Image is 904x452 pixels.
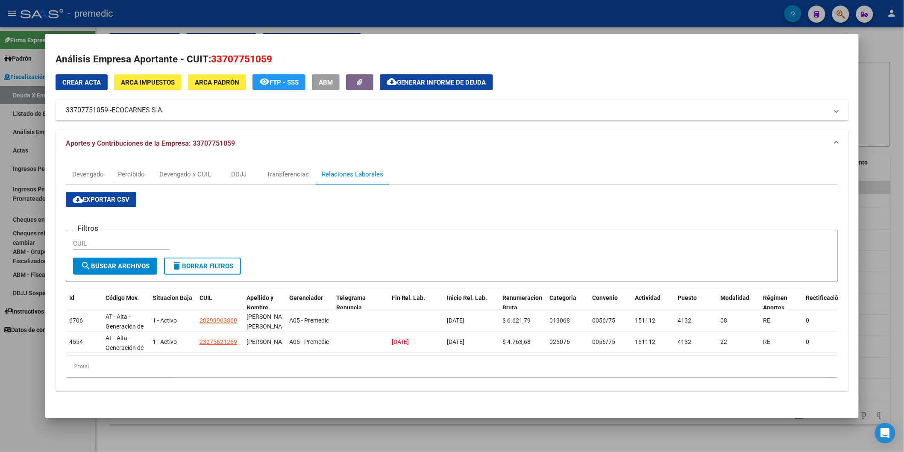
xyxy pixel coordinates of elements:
datatable-header-cell: Régimen Aportes [760,289,803,326]
span: RE [763,338,771,345]
datatable-header-cell: CUIL [196,289,243,326]
span: 22 [721,338,728,345]
button: FTP - SSS [252,74,305,90]
span: Puesto [678,294,697,301]
button: ABM [312,74,340,90]
datatable-header-cell: Actividad [632,289,675,326]
span: Categoria [550,294,577,301]
datatable-header-cell: Categoria [546,289,589,326]
span: 1 - Activo [153,338,177,345]
span: 23275621269 [200,338,237,345]
span: 4132 [678,317,692,324]
span: $ 6.621,79 [503,317,531,324]
span: $ 4.763,68 [503,338,531,345]
button: Exportar CSV [66,192,136,207]
span: ABM [319,79,333,86]
span: RE [763,317,771,324]
span: 151112 [635,317,656,324]
span: Convenio [593,294,618,301]
span: AT - Alta - Generación de clave [106,335,144,361]
span: A05 - Premedic [289,338,329,345]
datatable-header-cell: Fin Rel. Lab. [388,289,444,326]
datatable-header-cell: Modalidad [717,289,760,326]
mat-icon: cloud_download [387,76,397,87]
datatable-header-cell: Puesto [675,289,717,326]
span: Modalidad [721,294,750,301]
span: 025076 [550,338,570,345]
span: Renumeracion Bruta [503,294,543,311]
mat-panel-title: 33707751059 - [66,105,828,115]
datatable-header-cell: Renumeracion Bruta [499,289,546,326]
span: 0 [806,317,810,324]
span: 33707751059 [211,53,272,65]
span: Generar informe de deuda [397,79,486,86]
div: Devengado x CUIL [159,170,211,179]
span: SUAREZ JORGE DAMIAN [247,313,292,330]
mat-icon: delete [172,261,182,271]
span: Régimen Aportes [763,294,788,311]
span: 1 - Activo [153,317,177,324]
button: Generar informe de deuda [380,74,493,90]
span: 0056/75 [593,317,616,324]
mat-icon: search [81,261,91,271]
datatable-header-cell: Telegrama Renuncia [333,289,388,326]
span: FTP - SSS [270,79,299,86]
span: Buscar Archivos [81,262,150,270]
mat-icon: cloud_download [73,194,83,205]
div: DDJJ [231,170,247,179]
span: [DATE] [447,338,465,345]
mat-expansion-panel-header: Aportes y Contribuciones de la Empresa: 33707751059 [56,130,848,157]
span: 4132 [678,338,692,345]
span: 0 [806,338,810,345]
span: Situacion Baja [153,294,192,301]
h2: Análisis Empresa Aportante - CUIT: [56,52,848,67]
span: Borrar Filtros [172,262,233,270]
span: Código Mov. [106,294,139,301]
span: Actividad [635,294,661,301]
span: ARCA Padrón [195,79,239,86]
span: 4554 [69,338,83,345]
span: Inicio Rel. Lab. [447,294,487,301]
datatable-header-cell: Código Mov. [102,289,149,326]
datatable-header-cell: Gerenciador [286,289,333,326]
span: A05 - Premedic [289,317,329,324]
span: 0056/75 [593,338,616,345]
span: JIMENEZ DIEGO SEBASTIAN [247,338,292,345]
button: Borrar Filtros [164,258,241,275]
mat-icon: remove_red_eye [259,76,270,87]
datatable-header-cell: Inicio Rel. Lab. [444,289,499,326]
datatable-header-cell: Apellido y Nombre [243,289,286,326]
span: Rectificación [806,294,842,301]
span: Apellido y Nombre [247,294,273,311]
div: 2 total [66,356,838,377]
button: ARCA Padrón [188,74,246,90]
div: Percibido [118,170,145,179]
mat-expansion-panel-header: 33707751059 -ECOCARNES S.A. [56,100,848,120]
button: Crear Acta [56,74,108,90]
span: 08 [721,317,728,324]
span: CUIL [200,294,212,301]
datatable-header-cell: Convenio [589,289,632,326]
span: ECOCARNES S.A. [112,105,164,115]
span: 20293963860 [200,317,237,324]
span: 151112 [635,338,656,345]
span: 6706 [69,317,83,324]
span: 013068 [550,317,570,324]
button: ARCA Impuestos [114,74,182,90]
span: Crear Acta [62,79,101,86]
div: Aportes y Contribuciones de la Empresa: 33707751059 [56,157,848,391]
span: [DATE] [392,338,409,345]
div: Devengado [72,170,104,179]
span: Fin Rel. Lab. [392,294,426,301]
div: Transferencias [267,170,309,179]
span: Exportar CSV [73,196,129,203]
button: Buscar Archivos [73,258,157,275]
span: ARCA Impuestos [121,79,175,86]
span: AT - Alta - Generación de clave [106,313,144,340]
span: Telegrama Renuncia [336,294,366,311]
div: Relaciones Laborales [322,170,383,179]
span: Gerenciador [289,294,323,301]
h3: Filtros [73,223,103,233]
span: Aportes y Contribuciones de la Empresa: 33707751059 [66,139,235,147]
datatable-header-cell: Rectificación [803,289,845,326]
